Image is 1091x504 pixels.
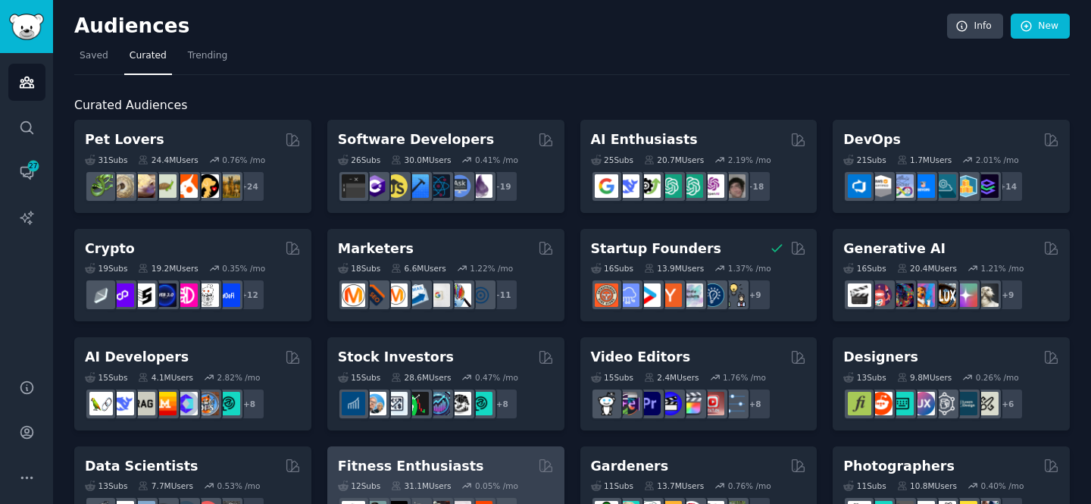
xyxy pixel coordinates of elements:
span: 27 [27,161,40,171]
div: 1.7M Users [897,155,952,165]
img: technicalanalysis [469,392,492,415]
div: 21 Sub s [843,155,886,165]
div: + 8 [486,388,518,420]
div: 0.47 % /mo [475,372,518,383]
div: 9.8M Users [897,372,952,383]
img: content_marketing [342,283,365,307]
div: 15 Sub s [338,372,380,383]
img: AItoolsCatalog [637,174,661,198]
img: AWS_Certified_Experts [869,174,892,198]
img: software [342,174,365,198]
div: 19.2M Users [138,263,198,274]
img: gopro [595,392,618,415]
div: + 9 [992,279,1024,311]
div: 1.22 % /mo [470,263,513,274]
img: EntrepreneurRideAlong [595,283,618,307]
div: 2.4M Users [644,372,699,383]
div: 0.35 % /mo [222,263,265,274]
img: CryptoNews [195,283,219,307]
img: DevOpsLinks [911,174,935,198]
img: startup [637,283,661,307]
div: 30.0M Users [391,155,451,165]
img: OpenAIDev [701,174,724,198]
a: Curated [124,44,172,75]
img: Youtubevideo [701,392,724,415]
img: PetAdvice [195,174,219,198]
a: Info [947,14,1003,39]
div: 1.21 % /mo [980,263,1024,274]
img: chatgpt_prompts_ [680,174,703,198]
img: SaaS [616,283,639,307]
div: + 12 [233,279,265,311]
img: dogbreed [217,174,240,198]
div: 0.05 % /mo [475,481,518,491]
img: Entrepreneurship [701,283,724,307]
img: ValueInvesting [363,392,386,415]
img: herpetology [89,174,113,198]
img: UI_Design [890,392,914,415]
div: + 9 [739,279,771,311]
a: 27 [8,154,45,191]
div: + 14 [992,171,1024,202]
h2: Generative AI [843,239,946,258]
img: turtle [153,174,177,198]
img: sdforall [911,283,935,307]
h2: AI Developers [85,348,189,367]
h2: Software Developers [338,130,494,149]
img: ethstaker [132,283,155,307]
div: 2.82 % /mo [217,372,261,383]
div: 16 Sub s [591,263,633,274]
span: Curated Audiences [74,96,187,115]
div: + 24 [233,171,265,202]
img: VideoEditors [658,392,682,415]
div: 12 Sub s [338,481,380,491]
img: AskComputerScience [448,174,471,198]
img: googleads [427,283,450,307]
div: 4.1M Users [138,372,193,383]
img: postproduction [722,392,746,415]
div: 0.53 % /mo [217,481,261,491]
img: PlatformEngineers [975,174,999,198]
img: elixir [469,174,492,198]
div: + 19 [486,171,518,202]
h2: AI Enthusiasts [591,130,698,149]
img: logodesign [869,392,892,415]
img: DeepSeek [111,392,134,415]
div: + 18 [739,171,771,202]
div: + 8 [739,388,771,420]
img: AskMarketing [384,283,408,307]
img: DeepSeek [616,174,639,198]
img: OpenSourceAI [174,392,198,415]
h2: Gardeners [591,457,669,476]
img: AIDevelopersSociety [217,392,240,415]
img: Trading [405,392,429,415]
div: 20.7M Users [644,155,704,165]
img: ballpython [111,174,134,198]
div: 1.76 % /mo [723,372,766,383]
img: indiehackers [680,283,703,307]
div: 16 Sub s [843,263,886,274]
a: New [1011,14,1070,39]
div: 13 Sub s [85,481,127,491]
img: learndesign [954,392,977,415]
div: 19 Sub s [85,263,127,274]
h2: Photographers [843,457,955,476]
h2: Audiences [74,14,947,39]
h2: Stock Investors [338,348,454,367]
img: ethfinance [89,283,113,307]
div: + 8 [233,388,265,420]
h2: Pet Lovers [85,130,164,149]
img: typography [848,392,871,415]
img: defiblockchain [174,283,198,307]
div: 11 Sub s [843,481,886,491]
div: 0.40 % /mo [980,481,1024,491]
div: 2.19 % /mo [728,155,771,165]
img: azuredevops [848,174,871,198]
img: userexperience [933,392,956,415]
h2: Marketers [338,239,414,258]
img: GoogleGeminiAI [595,174,618,198]
img: starryai [954,283,977,307]
img: StocksAndTrading [427,392,450,415]
div: 24.4M Users [138,155,198,165]
img: editors [616,392,639,415]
